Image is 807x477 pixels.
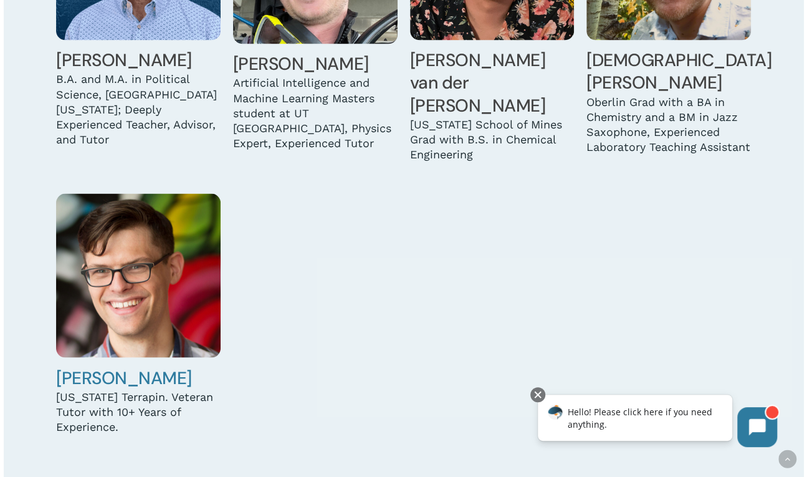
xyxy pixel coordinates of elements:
[586,94,751,154] div: Oberlin Grad with a BA in Chemistry and a BM in Jazz Saxophone, Experienced Laboratory Teaching A...
[56,72,221,147] div: B.A. and M.A. in Political Science, [GEOGRAPHIC_DATA][US_STATE]; Deeply Experienced Teacher, Advi...
[56,366,192,389] a: [PERSON_NAME]
[56,49,192,72] a: [PERSON_NAME]
[410,49,546,117] a: [PERSON_NAME] van der [PERSON_NAME]
[56,389,221,434] div: [US_STATE] Terrapin. Veteran Tutor with 10+ Years of Experience.
[56,193,221,358] img: Nate Ycas
[525,385,790,460] iframe: Chatbot
[233,75,398,150] div: Artificial Intelligence and Machine Learning Masters student at UT [GEOGRAPHIC_DATA], Physics Exp...
[586,49,771,94] a: [DEMOGRAPHIC_DATA][PERSON_NAME]
[410,117,575,161] div: [US_STATE] School of Mines Grad with B.S. in Chemical Engineering
[233,52,369,75] a: [PERSON_NAME]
